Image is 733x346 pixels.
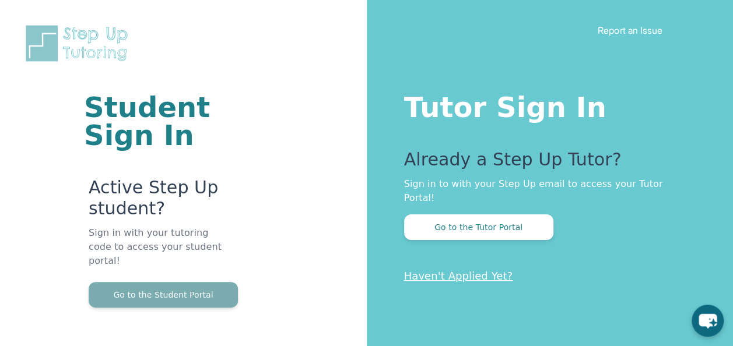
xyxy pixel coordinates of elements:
[89,282,238,308] button: Go to the Student Portal
[404,270,513,282] a: Haven't Applied Yet?
[89,177,227,226] p: Active Step Up student?
[404,89,687,121] h1: Tutor Sign In
[89,226,227,282] p: Sign in with your tutoring code to access your student portal!
[404,149,687,177] p: Already a Step Up Tutor?
[23,23,135,63] img: Step Up Tutoring horizontal logo
[404,221,553,232] a: Go to the Tutor Portal
[84,93,227,149] h1: Student Sign In
[598,24,662,36] a: Report an Issue
[89,289,238,300] a: Go to the Student Portal
[692,305,724,337] button: chat-button
[404,214,553,240] button: Go to the Tutor Portal
[404,177,687,205] p: Sign in to with your Step Up email to access your Tutor Portal!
